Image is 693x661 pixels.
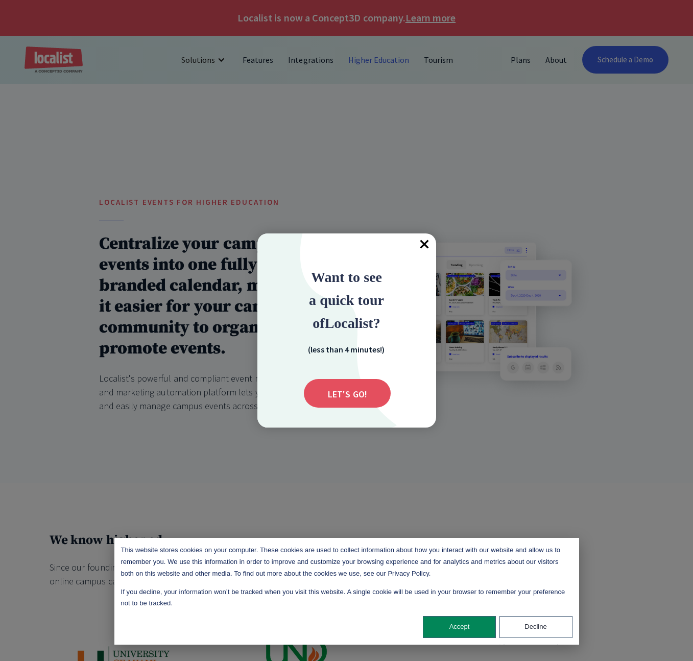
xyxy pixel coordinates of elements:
[121,586,572,610] p: If you decline, your information won’t be tracked when you visit this website. A single cookie wi...
[121,545,572,579] p: This website stores cookies on your computer. These cookies are used to collect information about...
[114,538,579,645] div: Cookie banner
[414,233,436,256] div: Close popup
[325,315,380,331] span: Localist?
[308,344,385,355] strong: (less than 4 minutes!)
[309,292,370,308] strong: a quick to
[311,269,382,285] span: Want to see
[414,233,436,256] span: Close
[423,616,496,638] button: Accept
[499,616,572,638] button: Decline
[304,379,391,408] div: Submit
[295,343,397,355] div: (less than 4 minutes!)
[278,265,416,334] div: Want to see a quick tour of Localist?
